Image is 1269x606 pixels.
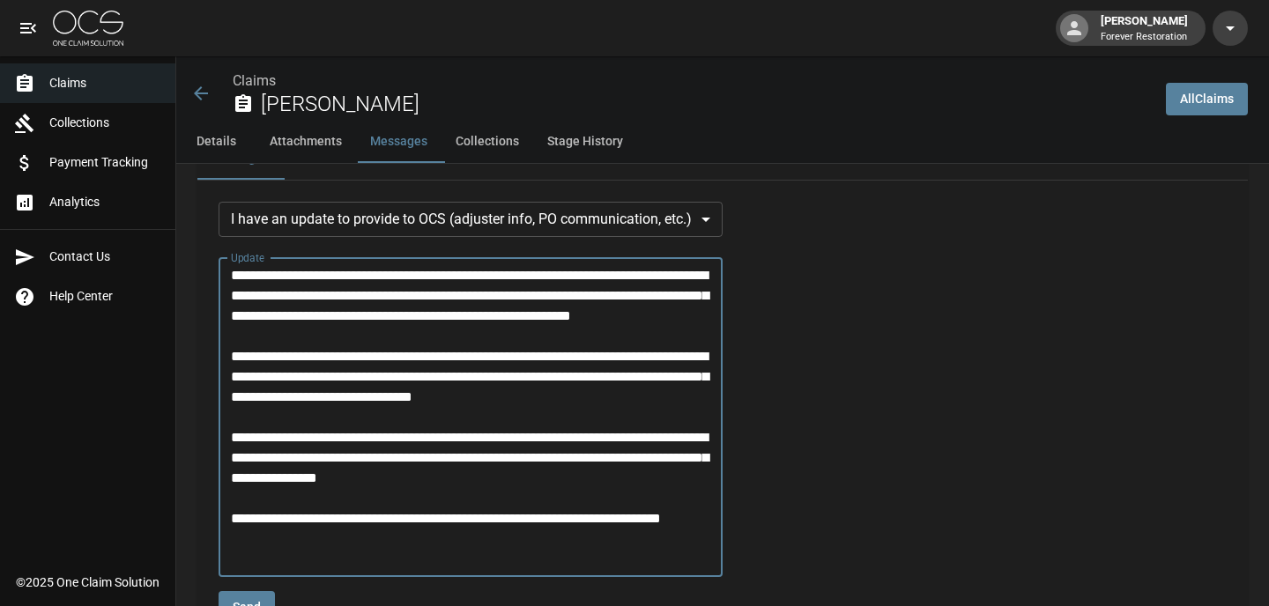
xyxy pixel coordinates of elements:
button: Details [176,121,256,163]
button: Messages [356,121,442,163]
div: anchor tabs [176,121,1269,163]
img: ocs-logo-white-transparent.png [53,11,123,46]
span: Contact Us [49,248,161,266]
button: Stage History [533,121,637,163]
a: Claims [233,72,276,89]
h2: [PERSON_NAME] [261,92,1152,117]
p: Forever Restoration [1101,30,1188,45]
span: Analytics [49,193,161,211]
nav: breadcrumb [233,70,1152,92]
span: Claims [49,74,161,92]
label: Update [231,250,264,265]
button: Attachments [256,121,356,163]
div: [PERSON_NAME] [1094,12,1195,44]
button: open drawer [11,11,46,46]
span: Help Center [49,287,161,306]
div: I have an update to provide to OCS (adjuster info, PO communication, etc.) [219,202,723,237]
div: © 2025 One Claim Solution [16,573,160,591]
span: Payment Tracking [49,153,161,172]
span: Collections [49,114,161,132]
a: AllClaims [1166,83,1248,115]
button: Collections [442,121,533,163]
